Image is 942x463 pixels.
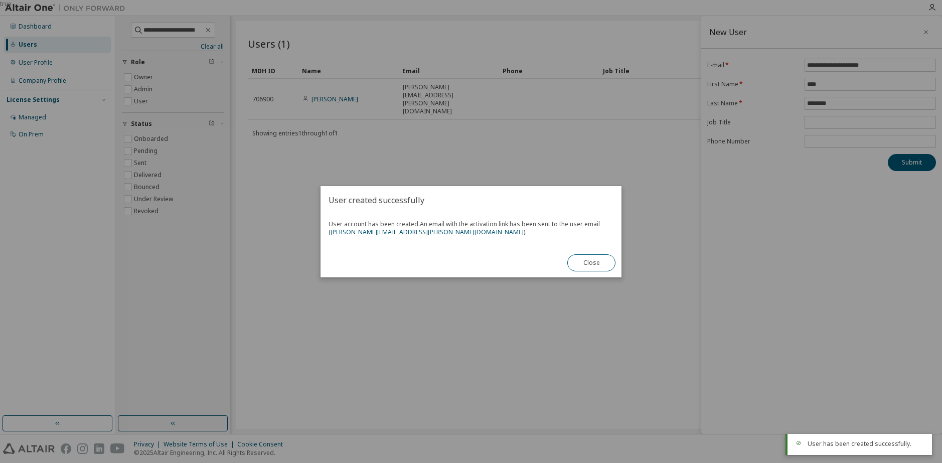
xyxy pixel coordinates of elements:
span: User account has been created. [329,220,613,236]
span: An email with the activation link has been sent to the user email ( ). [329,220,600,236]
div: User has been created successfully. [808,440,924,448]
a: [PERSON_NAME][EMAIL_ADDRESS][PERSON_NAME][DOMAIN_NAME] [331,228,524,236]
button: Close [567,254,615,271]
h2: User created successfully [321,186,621,214]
